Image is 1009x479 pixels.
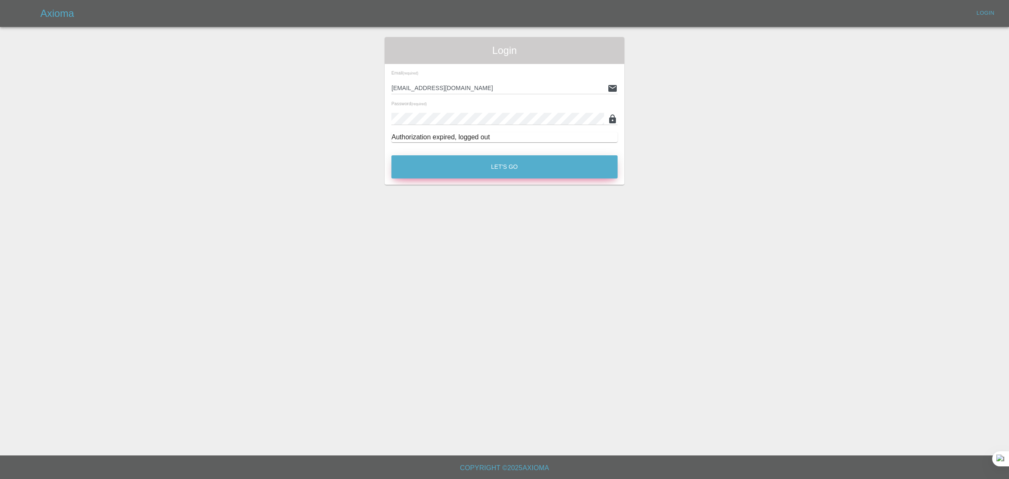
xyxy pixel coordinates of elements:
a: Login [972,7,999,20]
span: Login [391,44,618,57]
h6: Copyright © 2025 Axioma [7,462,1002,474]
small: (required) [403,72,418,75]
h5: Axioma [40,7,74,20]
button: Let's Go [391,155,618,178]
div: Authorization expired, logged out [391,132,618,142]
small: (required) [411,102,427,106]
span: Email [391,70,418,75]
span: Password [391,101,427,106]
